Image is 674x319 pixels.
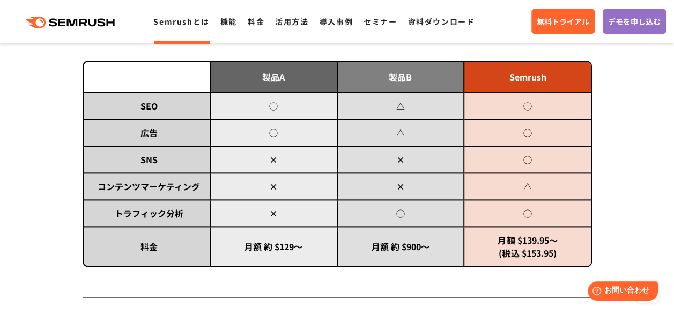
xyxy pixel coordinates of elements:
td: 製品A [210,62,337,92]
td: ◯ [464,119,591,146]
td: × [337,173,464,200]
a: Semrushとは [153,16,209,27]
td: ◯ [210,119,337,146]
td: SNS [84,146,211,173]
td: Semrush [464,62,591,92]
td: コンテンツマーケティング [84,173,211,200]
iframe: Help widget launcher [579,277,662,307]
a: 資料ダウンロード [408,16,475,27]
td: △ [337,119,464,146]
td: SEO [84,92,211,119]
td: × [210,200,337,227]
a: デモを申し込む [603,9,666,34]
a: 料金 [248,16,264,27]
span: デモを申し込む [608,16,661,27]
td: 料金 [84,227,211,266]
td: 月額 約 $129～ [210,227,337,266]
td: ◯ [210,92,337,119]
td: ◯ [464,92,591,119]
a: 導入事例 [320,16,353,27]
td: トラフィック分析 [84,200,211,227]
a: 活用方法 [275,16,308,27]
td: 広告 [84,119,211,146]
span: 無料トライアル [537,16,589,27]
td: ◯ [464,200,591,227]
a: 機能 [220,16,237,27]
td: △ [337,92,464,119]
td: × [210,173,337,200]
td: ◯ [464,146,591,173]
td: 製品B [337,62,464,92]
td: 月額 $139.95～ (税込 $153.95) [464,227,591,266]
a: 無料トライアル [531,9,595,34]
td: △ [464,173,591,200]
td: ◯ [337,200,464,227]
a: セミナー [364,16,397,27]
td: 月額 約 $900～ [337,227,464,266]
td: × [210,146,337,173]
td: × [337,146,464,173]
